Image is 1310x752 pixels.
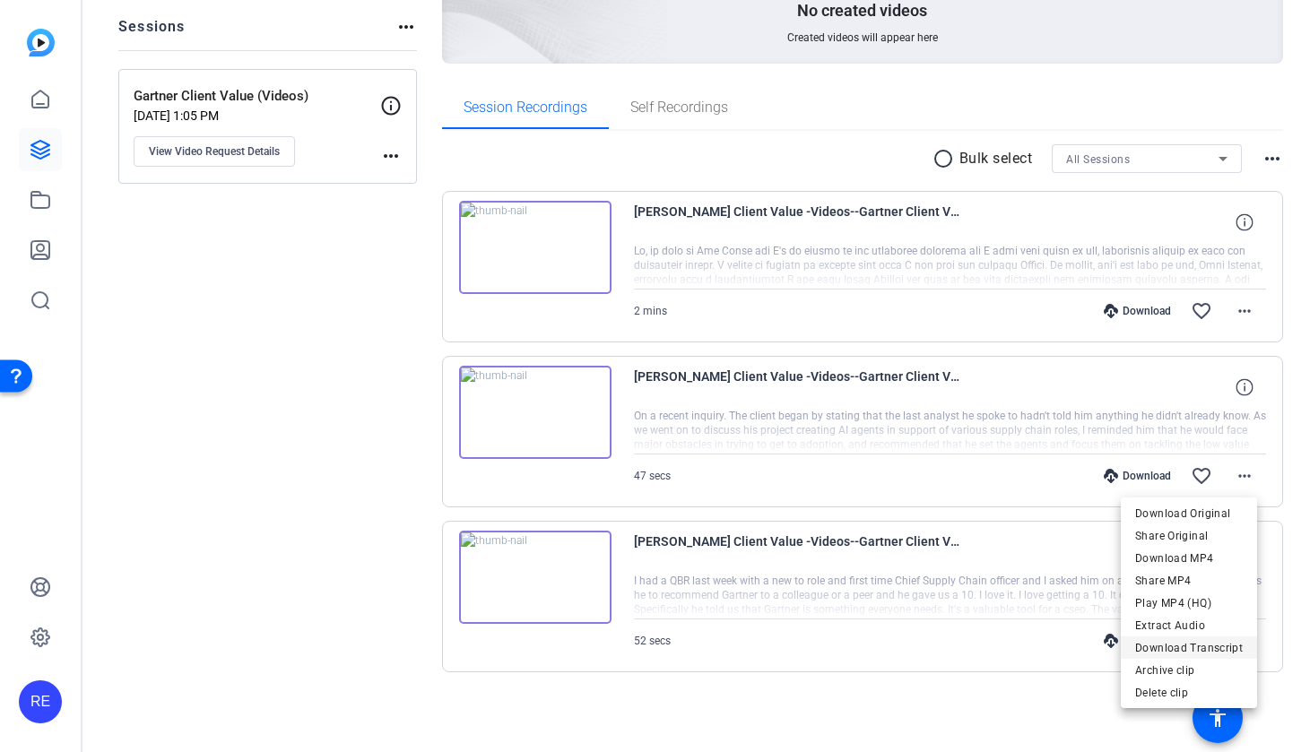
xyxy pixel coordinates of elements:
[1135,570,1243,592] span: Share MP4
[1135,660,1243,681] span: Archive clip
[1135,682,1243,704] span: Delete clip
[1135,637,1243,659] span: Download Transcript
[1135,525,1243,547] span: Share Original
[1135,548,1243,569] span: Download MP4
[1135,503,1243,524] span: Download Original
[1135,615,1243,636] span: Extract Audio
[1135,592,1243,614] span: Play MP4 (HQ)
